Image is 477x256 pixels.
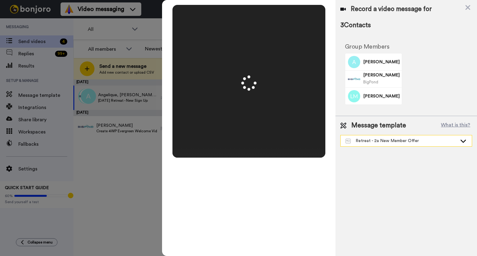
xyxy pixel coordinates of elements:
[363,59,400,65] span: [PERSON_NAME]
[348,73,360,85] img: Image of Craig Coonan
[346,138,457,144] div: Retreat - 2a New Member Offer
[351,121,406,130] span: Message template
[439,121,472,130] button: What is this?
[363,80,378,84] span: BigPond
[348,56,360,68] img: Image of Angelique Edmonds
[348,90,360,102] img: Image of Lisa Marriner
[363,72,400,78] span: [PERSON_NAME]
[346,139,351,144] img: Message-temps.svg
[363,93,400,99] span: [PERSON_NAME]
[345,43,402,50] h2: Group Members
